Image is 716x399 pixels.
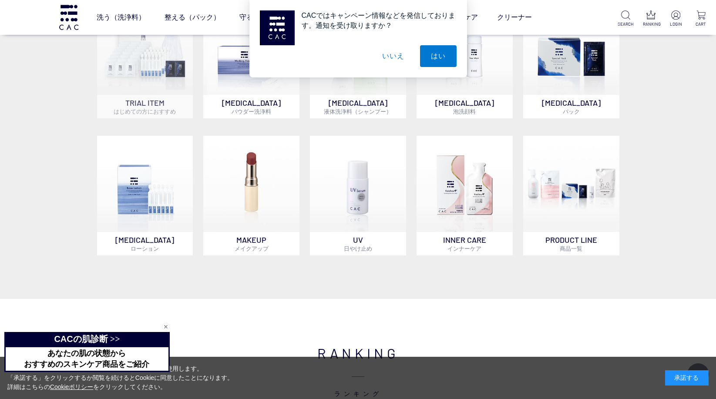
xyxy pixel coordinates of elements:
[7,364,234,392] div: 当サイトでは、お客様へのサービス向上のためにCookieを使用します。 「承諾する」をクリックするか閲覧を続けるとCookieに同意したことになります。 詳細はこちらの をクリックしてください。
[417,136,513,232] img: インナーケア
[235,245,269,252] span: メイクアップ
[523,232,619,255] p: PRODUCT LINE
[97,136,193,255] a: [MEDICAL_DATA]ローション
[97,232,193,255] p: [MEDICAL_DATA]
[563,108,580,115] span: パック
[417,136,513,255] a: インナーケア INNER CAREインナーケア
[523,95,619,118] p: [MEDICAL_DATA]
[453,108,476,115] span: 泡洗顔料
[665,370,709,386] div: 承諾する
[203,136,299,255] a: MAKEUPメイクアップ
[260,10,295,45] img: notification icon
[324,108,392,115] span: 液体洗浄料（シャンプー）
[310,95,406,118] p: [MEDICAL_DATA]
[97,95,193,118] p: TRIAL ITEM
[310,136,406,255] a: UV日やけ止め
[114,108,176,115] span: はじめての方におすすめ
[344,245,372,252] span: 日やけ止め
[417,95,513,118] p: [MEDICAL_DATA]
[417,232,513,255] p: INNER CARE
[295,10,457,30] div: CACではキャンペーン情報などを発信しております。通知を受け取りますか？
[420,45,457,67] button: はい
[50,383,94,390] a: Cookieポリシー
[203,95,299,118] p: [MEDICAL_DATA]
[560,245,582,252] span: 商品一覧
[203,232,299,255] p: MAKEUP
[97,342,619,398] h2: RANKING
[523,136,619,255] a: PRODUCT LINE商品一覧
[447,245,481,252] span: インナーケア
[232,108,271,115] span: パウダー洗浄料
[131,245,159,252] span: ローション
[310,232,406,255] p: UV
[371,45,415,67] button: いいえ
